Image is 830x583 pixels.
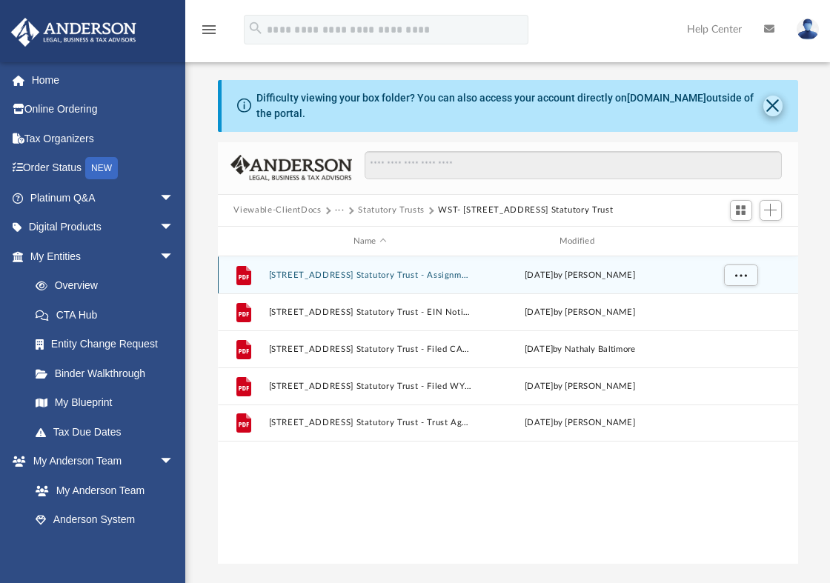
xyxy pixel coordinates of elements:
[85,157,118,179] div: NEW
[10,447,189,476] a: My Anderson Teamarrow_drop_down
[478,269,681,282] div: [DATE] by [PERSON_NAME]
[268,382,471,391] button: [STREET_ADDRESS] Statutory Trust - Filed WY Trust Certificate.pdf
[10,183,196,213] a: Platinum Q&Aarrow_drop_down
[21,359,196,388] a: Binder Walkthrough
[268,270,471,280] button: [STREET_ADDRESS] Statutory Trust - Assignment of Interest.pdf
[21,388,189,418] a: My Blueprint
[730,200,752,221] button: Switch to Grid View
[21,330,196,359] a: Entity Change Request
[159,447,189,477] span: arrow_drop_down
[763,96,783,116] button: Close
[200,21,218,39] i: menu
[268,419,471,428] button: [STREET_ADDRESS] Statutory Trust - Trust Agreement.pdf
[268,235,471,248] div: Name
[200,28,218,39] a: menu
[10,213,196,242] a: Digital Productsarrow_drop_down
[365,151,781,179] input: Search files and folders
[7,18,141,47] img: Anderson Advisors Platinum Portal
[477,235,681,248] div: Modified
[268,344,471,354] button: [STREET_ADDRESS] Statutory Trust - Filed CA Trust Certificate.pdf
[268,307,471,317] button: [STREET_ADDRESS] Statutory Trust - EIN Notice.pdf
[159,183,189,213] span: arrow_drop_down
[478,343,681,356] div: [DATE] by Nathaly Baltimore
[478,380,681,393] div: [DATE] by [PERSON_NAME]
[21,476,182,505] a: My Anderson Team
[10,153,196,184] a: Order StatusNEW
[218,256,798,563] div: grid
[10,124,196,153] a: Tax Organizers
[10,95,196,124] a: Online Ordering
[10,241,196,271] a: My Entitiesarrow_drop_down
[627,92,706,104] a: [DOMAIN_NAME]
[21,271,196,301] a: Overview
[248,20,264,36] i: search
[478,417,681,430] div: [DATE] by [PERSON_NAME]
[335,204,345,217] button: ···
[478,306,681,319] div: [DATE] by [PERSON_NAME]
[256,90,763,121] div: Difficulty viewing your box folder? You can also access your account directly on outside of the p...
[438,204,613,217] button: WST- [STREET_ADDRESS] Statutory Trust
[760,200,782,221] button: Add
[233,204,321,217] button: Viewable-ClientDocs
[797,19,819,40] img: User Pic
[21,505,189,535] a: Anderson System
[224,235,261,248] div: id
[688,235,791,248] div: id
[159,241,189,272] span: arrow_drop_down
[21,417,196,447] a: Tax Due Dates
[10,65,196,95] a: Home
[358,204,424,217] button: Statutory Trusts
[723,264,757,287] button: More options
[159,213,189,243] span: arrow_drop_down
[21,300,196,330] a: CTA Hub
